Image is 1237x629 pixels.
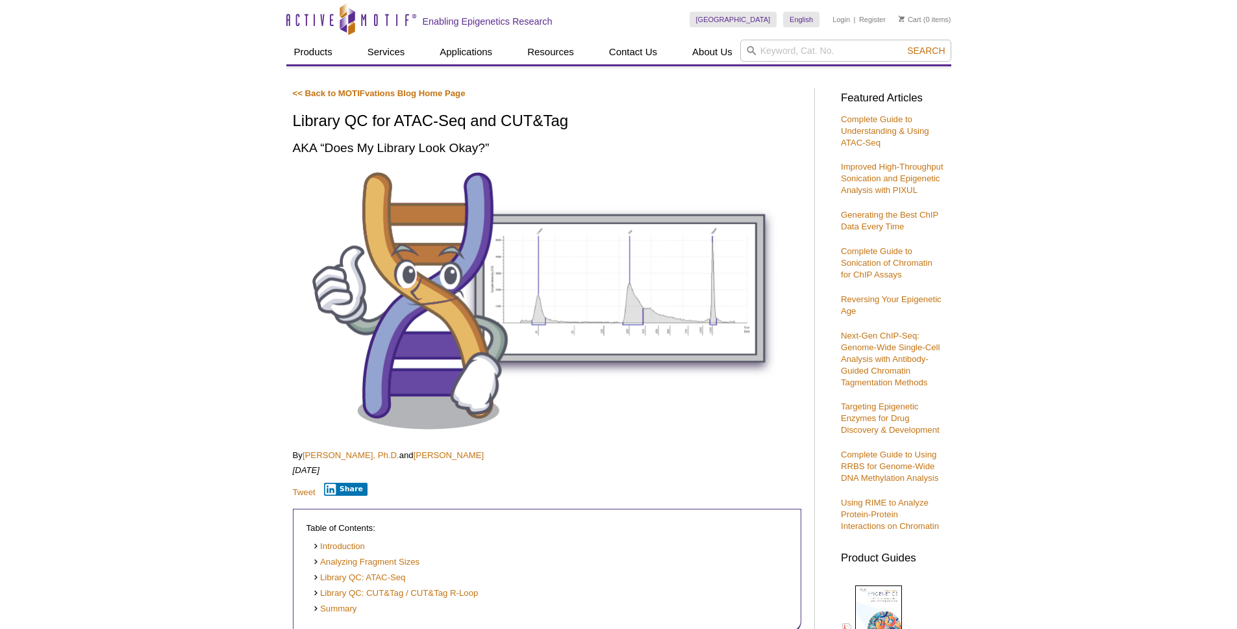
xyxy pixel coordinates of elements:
input: Keyword, Cat. No. [740,40,951,62]
a: Library QC: ATAC-Seq [313,572,406,584]
a: Complete Guide to Understanding & Using ATAC-Seq [841,114,929,148]
a: Contact Us [601,40,665,64]
h2: AKA “Does My Library Look Okay?” [293,139,801,157]
a: Introduction [313,541,365,553]
a: Analyzing Fragment Sizes [313,556,420,569]
a: Library QC: CUT&Tag / CUT&Tag R-Loop [313,587,479,600]
a: Cart [899,15,921,24]
p: Table of Contents: [306,522,788,534]
a: About Us [684,40,740,64]
a: Complete Guide to Sonication of Chromatin for ChIP Assays [841,246,932,279]
a: Register [859,15,886,24]
a: [GEOGRAPHIC_DATA] [690,12,777,27]
h3: Featured Articles [841,93,945,104]
img: Library QC for ATAC-Seq and CUT&Tag [293,166,801,435]
button: Share [324,483,368,496]
a: Applications [432,40,500,64]
a: Generating the Best ChIP Data Every Time [841,210,938,231]
span: Search [907,45,945,56]
h3: Product Guides [841,545,945,564]
a: [PERSON_NAME], Ph.D. [303,450,399,460]
a: English [783,12,819,27]
a: Reversing Your Epigenetic Age [841,294,942,316]
a: Resources [519,40,582,64]
li: (0 items) [899,12,951,27]
a: << Back to MOTIFvations Blog Home Page [293,88,466,98]
a: Complete Guide to Using RRBS for Genome-Wide DNA Methylation Analysis [841,450,938,483]
a: Products [286,40,340,64]
a: Improved High-Throughput Sonication and Epigenetic Analysis with PIXUL [841,162,943,195]
a: Tweet [293,487,316,497]
a: Targeting Epigenetic Enzymes for Drug Discovery & Development [841,402,940,435]
h1: Library QC for ATAC-Seq and CUT&Tag [293,112,801,131]
a: [PERSON_NAME] [414,450,484,460]
a: Summary [313,603,357,615]
a: Login [832,15,850,24]
a: Services [360,40,413,64]
p: By and [293,450,801,461]
h2: Enabling Epigenetics Research [423,16,553,27]
button: Search [903,45,949,57]
a: Next-Gen ChIP-Seq: Genome-Wide Single-Cell Analysis with Antibody-Guided Chromatin Tagmentation M... [841,331,940,387]
em: [DATE] [293,465,320,475]
a: Using RIME to Analyze Protein-Protein Interactions on Chromatin [841,498,939,531]
img: Your Cart [899,16,905,22]
li: | [854,12,856,27]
